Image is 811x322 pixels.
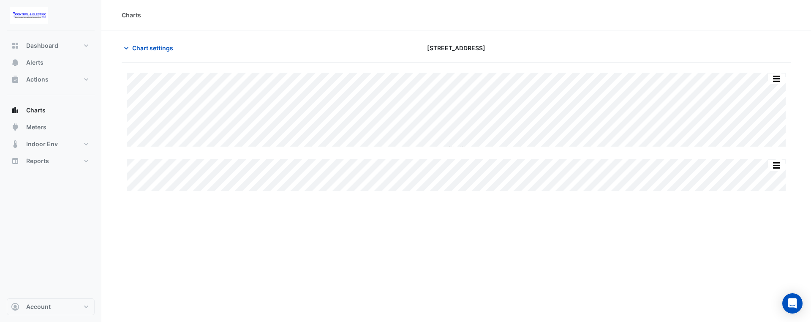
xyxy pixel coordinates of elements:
button: Alerts [7,54,95,71]
button: Account [7,298,95,315]
span: Alerts [26,58,44,67]
app-icon: Charts [11,106,19,115]
app-icon: Meters [11,123,19,131]
button: Meters [7,119,95,136]
div: Open Intercom Messenger [782,293,803,314]
button: More Options [768,160,785,171]
span: Actions [26,75,49,84]
button: Reports [7,153,95,169]
span: Account [26,303,51,311]
app-icon: Reports [11,157,19,165]
span: Charts [26,106,46,115]
button: Dashboard [7,37,95,54]
button: Charts [7,102,95,119]
span: Dashboard [26,41,58,50]
app-icon: Indoor Env [11,140,19,148]
span: Chart settings [132,44,173,52]
app-icon: Dashboard [11,41,19,50]
span: Meters [26,123,46,131]
img: Company Logo [10,7,48,24]
span: Indoor Env [26,140,58,148]
span: [STREET_ADDRESS] [427,44,485,52]
app-icon: Actions [11,75,19,84]
button: Chart settings [122,41,179,55]
app-icon: Alerts [11,58,19,67]
button: Indoor Env [7,136,95,153]
button: Actions [7,71,95,88]
div: Charts [122,11,141,19]
span: Reports [26,157,49,165]
button: More Options [768,74,785,84]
